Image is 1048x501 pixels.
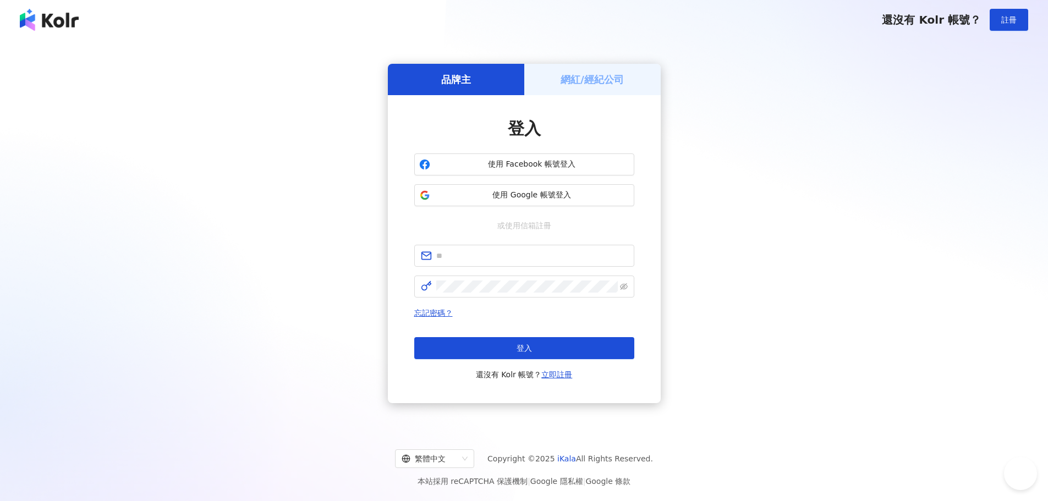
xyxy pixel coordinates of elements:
[620,283,628,290] span: eye-invisible
[435,190,629,201] span: 使用 Google 帳號登入
[414,153,634,175] button: 使用 Facebook 帳號登入
[1004,457,1037,490] iframe: Help Scout Beacon - Open
[561,73,624,86] h5: 網紅/經紀公司
[1001,15,1017,24] span: 註冊
[414,309,453,317] a: 忘記密碼？
[487,452,653,465] span: Copyright © 2025 All Rights Reserved.
[441,73,471,86] h5: 品牌主
[20,9,79,31] img: logo
[882,13,981,26] span: 還沒有 Kolr 帳號？
[414,337,634,359] button: 登入
[490,219,559,232] span: 或使用信箱註冊
[990,9,1028,31] button: 註冊
[585,477,630,486] a: Google 條款
[541,370,572,379] a: 立即註冊
[583,477,586,486] span: |
[508,119,541,138] span: 登入
[528,477,530,486] span: |
[418,475,630,488] span: 本站採用 reCAPTCHA 保護機制
[476,368,573,381] span: 還沒有 Kolr 帳號？
[414,184,634,206] button: 使用 Google 帳號登入
[557,454,576,463] a: iKala
[435,159,629,170] span: 使用 Facebook 帳號登入
[402,450,458,467] div: 繁體中文
[517,344,532,353] span: 登入
[530,477,583,486] a: Google 隱私權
